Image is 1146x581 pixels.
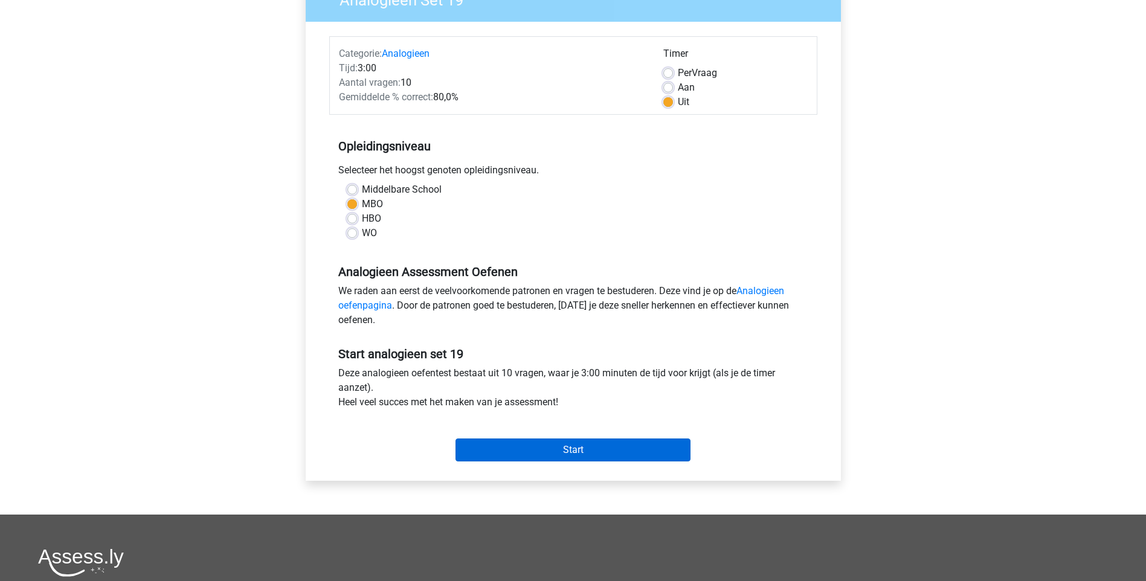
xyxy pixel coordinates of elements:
[329,163,817,182] div: Selecteer het hoogst genoten opleidingsniveau.
[362,226,377,240] label: WO
[456,438,690,461] input: Start
[330,75,654,90] div: 10
[362,197,383,211] label: MBO
[329,366,817,414] div: Deze analogieen oefentest bestaat uit 10 vragen, waar je 3:00 minuten de tijd voor krijgt (als je...
[339,77,401,88] span: Aantal vragen:
[338,134,808,158] h5: Opleidingsniveau
[663,47,808,66] div: Timer
[678,67,692,79] span: Per
[339,62,358,74] span: Tijd:
[362,211,381,226] label: HBO
[678,95,689,109] label: Uit
[338,347,808,361] h5: Start analogieen set 19
[329,284,817,332] div: We raden aan eerst de veelvoorkomende patronen en vragen te bestuderen. Deze vind je op de . Door...
[330,61,654,75] div: 3:00
[38,548,124,577] img: Assessly logo
[362,182,442,197] label: Middelbare School
[339,91,433,103] span: Gemiddelde % correct:
[678,66,717,80] label: Vraag
[382,48,430,59] a: Analogieen
[339,48,382,59] span: Categorie:
[330,90,654,104] div: 80,0%
[678,80,695,95] label: Aan
[338,265,808,279] h5: Analogieen Assessment Oefenen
